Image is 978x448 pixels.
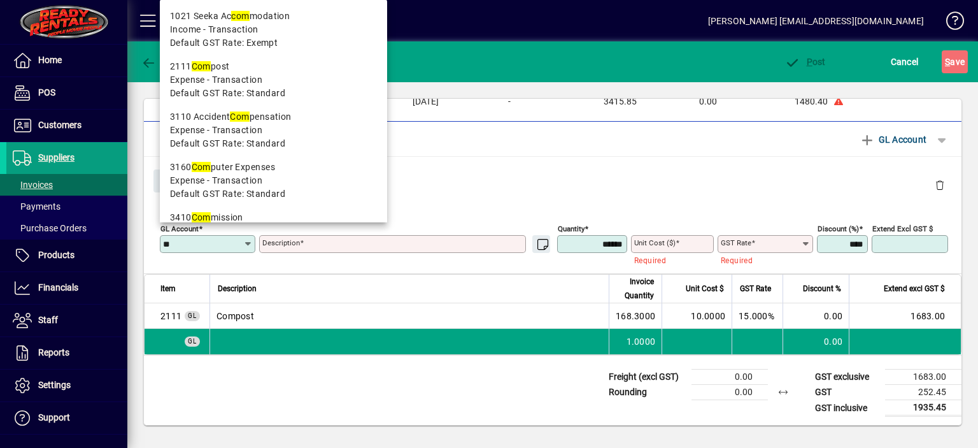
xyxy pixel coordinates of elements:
div: [PERSON_NAME] [EMAIL_ADDRESS][DOMAIN_NAME] [708,11,924,31]
a: Home [6,45,127,76]
td: 0.00 [691,370,768,385]
span: GL [188,312,197,319]
span: S [945,57,950,67]
span: Staff [38,315,58,325]
mat-label: Unit Cost ($) [634,238,676,247]
button: Post [781,50,829,73]
mat-label: GL Account [160,224,199,233]
td: 252.45 [885,385,961,400]
span: Discount % [803,282,841,296]
span: Close [159,171,192,192]
span: Products [38,250,74,260]
span: Extend excl GST $ [884,282,945,296]
td: Rounding [602,385,691,400]
a: Products [6,240,127,271]
span: Default GST Rate: Standard [170,187,285,201]
a: Invoices [6,174,127,196]
em: Com [192,212,211,222]
app-page-header-button: Delete [925,179,955,191]
mat-label: Extend excl GST $ [872,224,933,233]
td: 168.3000 [609,303,662,329]
em: Com [192,61,211,71]
mat-option: 1021 Seeka Accommodation [160,4,387,55]
span: Unit Cost $ [686,282,724,296]
td: Freight (excl GST) [602,370,691,385]
mat-option: 3160 Computer Expenses [160,155,387,206]
a: Staff [6,305,127,336]
a: Purchase Orders [6,217,127,239]
div: 3160 puter Expenses [170,161,377,174]
span: Suppliers [38,152,74,163]
td: GST inclusive [809,400,885,416]
td: 1683.00 [849,303,961,329]
span: Description [218,282,257,296]
span: Expense - Transaction [170,174,262,187]
td: 1.0000 [609,329,662,354]
span: Purchase Orders [13,223,87,233]
a: Support [6,402,127,434]
a: Reports [6,337,127,369]
span: 1480.40 [795,97,828,107]
span: Payments [13,201,60,212]
mat-error: Required [721,253,803,266]
a: Financials [6,272,127,304]
td: 10.0000 [662,303,732,329]
span: Home [38,55,62,65]
span: - [508,97,511,107]
div: 2111 post [170,60,377,73]
span: Expense - Transaction [170,124,262,137]
td: 15.000% [732,303,783,329]
mat-label: Description [262,238,300,247]
span: Reports [38,347,69,358]
div: 3410 mission [170,211,377,224]
a: Customers [6,110,127,141]
a: POS [6,77,127,109]
button: Delete [925,170,955,200]
mat-label: Quantity [558,224,585,233]
mat-label: GST rate [721,238,751,247]
em: Com [192,162,211,172]
a: Settings [6,370,127,401]
span: Customers [38,120,81,130]
span: POS [38,87,55,98]
td: 0.00 [783,329,849,354]
td: 1683.00 [885,370,961,385]
td: GST [809,385,885,400]
span: Item [160,282,176,296]
app-page-header-button: Close [150,175,200,186]
mat-label: Discount (%) [818,224,859,233]
em: com [231,11,249,21]
app-page-header-button: Back [127,50,197,73]
td: Compost [209,303,609,329]
span: P [807,57,812,67]
span: Invoice Quantity [617,275,654,303]
div: Gl Account [144,157,961,203]
span: ost [784,57,826,67]
span: Expense - Transaction [170,73,262,87]
span: Back [141,57,183,67]
mat-option: 2111 Compost [160,55,387,105]
span: ave [945,52,965,72]
span: Default GST Rate: Standard [170,137,285,150]
button: Back [138,50,187,73]
a: Knowledge Base [937,3,962,44]
div: 1021 Seeka Ac modation [170,10,377,23]
mat-option: 3110 Accident Compensation [160,105,387,155]
td: 1935.45 [885,400,961,416]
mat-error: Required [634,253,704,266]
em: Com [230,112,249,122]
span: Default GST Rate: Standard [170,87,285,100]
span: 3415.85 [604,97,637,107]
button: Close [153,170,197,192]
button: Cancel [888,50,922,73]
td: GST exclusive [809,370,885,385]
td: 0.00 [783,303,849,329]
mat-option: 3410 Commission [160,206,387,256]
td: 0.00 [691,385,768,400]
button: Save [942,50,968,73]
span: Financials [38,282,78,293]
span: Cancel [891,52,919,72]
span: Income - Transaction [170,23,259,36]
span: [DATE] [413,97,439,107]
span: GL [188,338,197,345]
